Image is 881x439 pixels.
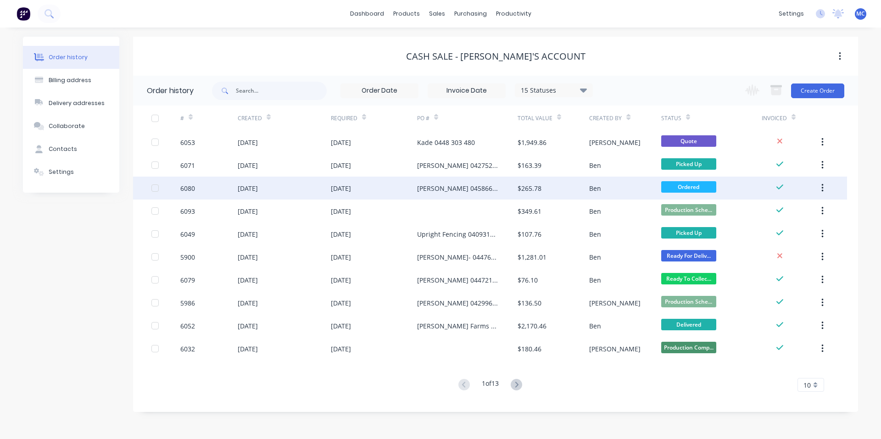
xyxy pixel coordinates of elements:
[589,252,601,262] div: Ben
[450,7,491,21] div: purchasing
[518,183,541,193] div: $265.78
[346,7,389,21] a: dashboard
[661,319,716,330] span: Delivered
[331,321,351,331] div: [DATE]
[23,46,119,69] button: Order history
[180,229,195,239] div: 6049
[417,298,499,308] div: [PERSON_NAME] 0429967794
[518,206,541,216] div: $349.61
[331,206,351,216] div: [DATE]
[762,114,787,122] div: Invoiced
[417,138,475,147] div: Kade 0448 303 480
[331,161,351,170] div: [DATE]
[238,183,258,193] div: [DATE]
[238,161,258,170] div: [DATE]
[518,275,538,285] div: $76.10
[417,106,518,131] div: PO #
[331,114,357,122] div: Required
[331,106,417,131] div: Required
[428,84,505,98] input: Invoice Date
[791,83,844,98] button: Create Order
[518,106,589,131] div: Total Value
[589,161,601,170] div: Ben
[661,342,716,353] span: Production Comp...
[23,69,119,92] button: Billing address
[180,275,195,285] div: 6079
[589,138,641,147] div: [PERSON_NAME]
[661,204,716,216] span: Production Sche...
[518,344,541,354] div: $180.46
[236,82,327,100] input: Search...
[331,298,351,308] div: [DATE]
[180,206,195,216] div: 6093
[491,7,536,21] div: productivity
[49,168,74,176] div: Settings
[238,275,258,285] div: [DATE]
[49,53,88,61] div: Order history
[762,106,819,131] div: Invoiced
[661,296,716,307] span: Production Sche...
[331,138,351,147] div: [DATE]
[589,183,601,193] div: Ben
[589,106,661,131] div: Created By
[49,122,85,130] div: Collaborate
[389,7,424,21] div: products
[515,85,592,95] div: 15 Statuses
[331,183,351,193] div: [DATE]
[589,344,641,354] div: [PERSON_NAME]
[417,252,499,262] div: [PERSON_NAME]- 0447698580
[518,138,546,147] div: $1,949.86
[331,252,351,262] div: [DATE]
[331,229,351,239] div: [DATE]
[661,250,716,261] span: Ready For Deliv...
[180,161,195,170] div: 6071
[518,161,541,170] div: $163.39
[238,229,258,239] div: [DATE]
[417,161,499,170] div: [PERSON_NAME] 0427525888
[518,252,546,262] div: $1,281.01
[180,252,195,262] div: 5900
[417,114,429,122] div: PO #
[417,321,499,331] div: [PERSON_NAME] Farms 0428891285
[661,273,716,284] span: Ready To Collec...
[238,321,258,331] div: [DATE]
[482,378,499,392] div: 1 of 13
[17,7,30,21] img: Factory
[774,7,809,21] div: settings
[341,84,418,98] input: Order Date
[424,7,450,21] div: sales
[238,344,258,354] div: [DATE]
[331,344,351,354] div: [DATE]
[238,252,258,262] div: [DATE]
[661,106,762,131] div: Status
[180,138,195,147] div: 6053
[147,85,194,96] div: Order history
[180,114,184,122] div: #
[589,298,641,308] div: [PERSON_NAME]
[589,275,601,285] div: Ben
[238,298,258,308] div: [DATE]
[518,298,541,308] div: $136.50
[661,181,716,193] span: Ordered
[180,298,195,308] div: 5986
[238,114,262,122] div: Created
[661,114,681,122] div: Status
[518,321,546,331] div: $2,170.46
[589,114,622,122] div: Created By
[661,158,716,170] span: Picked Up
[331,275,351,285] div: [DATE]
[406,51,585,62] div: CASH SALE - [PERSON_NAME]'S ACCOUNT
[417,275,499,285] div: [PERSON_NAME] 0447210052
[238,206,258,216] div: [DATE]
[23,161,119,183] button: Settings
[589,206,601,216] div: Ben
[180,344,195,354] div: 6032
[856,10,865,18] span: MC
[661,227,716,239] span: Picked Up
[49,145,77,153] div: Contacts
[238,138,258,147] div: [DATE]
[49,76,91,84] div: Billing address
[180,183,195,193] div: 6080
[23,138,119,161] button: Contacts
[518,229,541,239] div: $107.76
